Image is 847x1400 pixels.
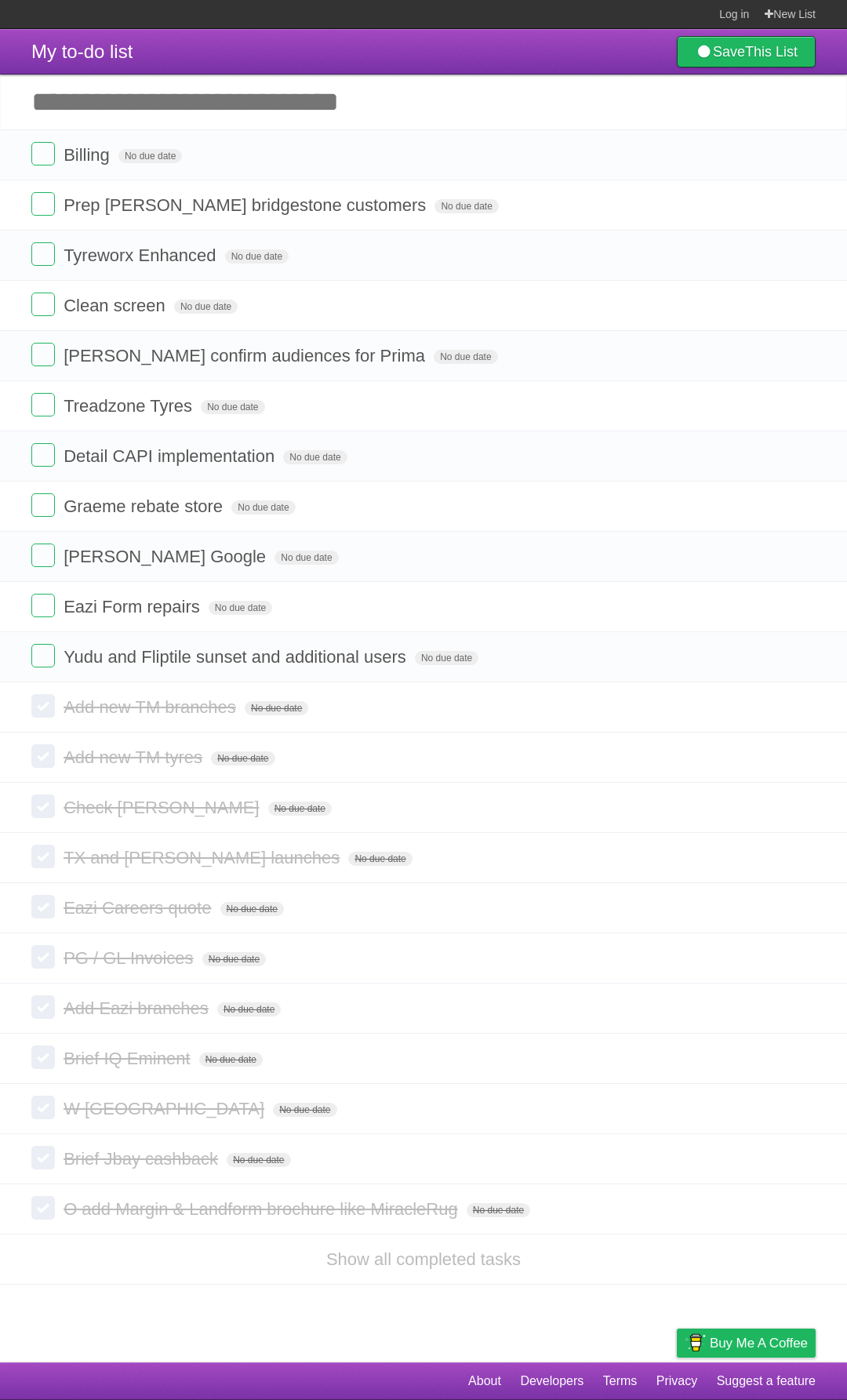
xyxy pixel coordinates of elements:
[209,601,272,615] span: No due date
[220,902,284,916] span: No due date
[710,1329,808,1357] span: Buy me a coffee
[31,393,55,416] label: Done
[31,1045,55,1069] label: Done
[31,1146,55,1169] label: Done
[64,1099,268,1118] span: W [GEOGRAPHIC_DATA]
[520,1366,583,1396] a: Developers
[31,443,55,467] label: Done
[31,795,55,818] label: Done
[64,898,215,918] span: Eazi Careers quote
[64,998,213,1018] span: Add Eazi branches
[118,149,182,163] span: No due date
[274,551,338,565] span: No due date
[434,350,497,364] span: No due date
[64,145,114,165] span: Billing
[326,1249,521,1269] a: Show all completed tasks
[31,293,55,316] label: Done
[64,1149,222,1169] span: Brief Jbay cashback
[468,1366,501,1396] a: About
[31,594,55,617] label: Done
[31,694,55,718] label: Done
[64,296,169,315] span: Clean screen
[268,802,332,816] span: No due date
[677,36,816,67] a: SaveThis List
[31,242,55,266] label: Done
[745,44,798,60] b: This List
[348,852,412,866] span: No due date
[199,1053,263,1067] span: No due date
[31,544,55,567] label: Done
[64,697,240,717] span: Add new TM branches
[227,1153,290,1167] span: No due date
[64,647,410,667] span: Yudu and Fliptile sunset and additional users
[717,1366,816,1396] a: Suggest a feature
[31,845,55,868] label: Done
[211,751,274,765] span: No due date
[603,1366,638,1396] a: Terms
[231,500,295,515] span: No due date
[245,701,308,715] span: No due date
[31,493,55,517] label: Done
[64,245,220,265] span: Tyreworx Enhanced
[64,396,196,416] span: Treadzone Tyres
[31,895,55,918] label: Done
[64,597,204,616] span: Eazi Form repairs
[64,547,270,566] span: [PERSON_NAME] Google
[64,1049,194,1068] span: Brief IQ Eminent
[434,199,498,213] span: No due date
[31,744,55,768] label: Done
[467,1203,530,1217] span: No due date
[685,1329,706,1356] img: Buy me a coffee
[31,41,133,62] span: My to-do list
[283,450,347,464] span: No due date
[31,995,55,1019] label: Done
[31,644,55,667] label: Done
[64,747,206,767] span: Add new TM tyres
[31,1196,55,1220] label: Done
[31,142,55,165] label: Done
[64,496,227,516] span: Graeme rebate store
[64,948,197,968] span: PG / GL Invoices
[64,1199,462,1219] span: O add Margin & Landform brochure like MiracleRug
[415,651,478,665] span: No due date
[64,346,429,365] span: [PERSON_NAME] confirm audiences for Prima
[677,1329,816,1358] a: Buy me a coffee
[201,400,264,414] span: No due date
[64,195,430,215] span: Prep [PERSON_NAME] bridgestone customers
[64,798,263,817] span: Check [PERSON_NAME]
[217,1002,281,1016] span: No due date
[31,1096,55,1119] label: Done
[656,1366,697,1396] a: Privacy
[174,300,238,314] span: No due date
[31,192,55,216] label: Done
[64,848,344,867] span: TX and [PERSON_NAME] launches
[31,945,55,969] label: Done
[31,343,55,366] label: Done
[225,249,289,264] span: No due date
[273,1103,336,1117] span: No due date
[64,446,278,466] span: Detail CAPI implementation
[202,952,266,966] span: No due date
